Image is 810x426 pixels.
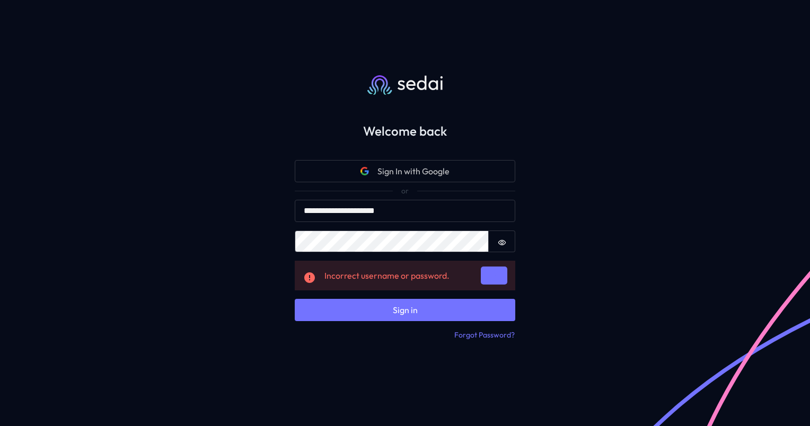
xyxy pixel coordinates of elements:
[481,267,507,284] button: Dismiss alert
[360,167,369,175] svg: Google icon
[377,165,450,177] span: Sign In with Google
[324,269,473,282] div: Incorrect username or password.
[295,299,515,321] button: Sign in
[278,123,532,139] h2: Welcome back
[295,160,515,182] button: Google iconSign In with Google
[454,330,515,341] button: Forgot Password?
[489,230,515,253] button: Show password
